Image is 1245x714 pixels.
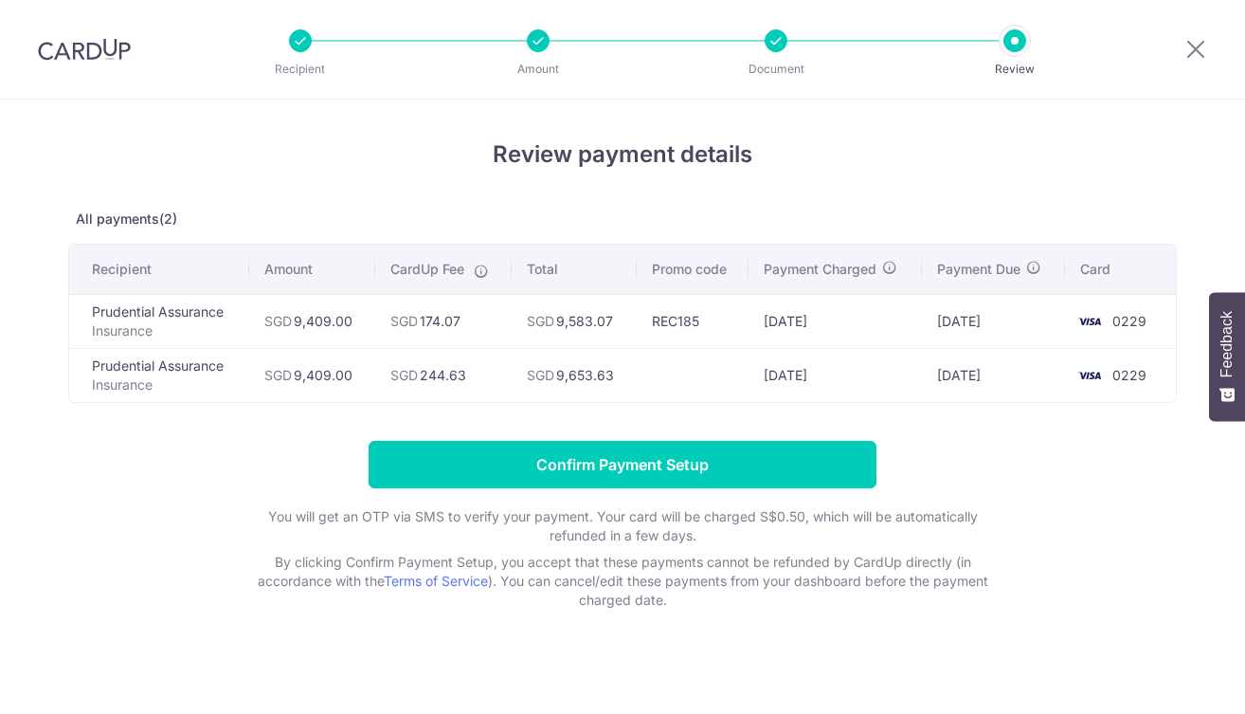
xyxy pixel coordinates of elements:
[937,260,1020,279] span: Payment Due
[922,294,1065,348] td: [DATE]
[69,348,249,402] td: Prudential Assurance
[69,294,249,348] td: Prudential Assurance
[384,573,488,589] a: Terms of Service
[1209,292,1245,421] button: Feedback - Show survey
[244,507,1001,545] p: You will get an OTP via SMS to verify your payment. Your card will be charged S$0.50, which will ...
[637,294,749,348] td: REC185
[1218,311,1236,377] span: Feedback
[38,38,131,61] img: CardUp
[527,313,554,329] span: SGD
[1112,367,1146,383] span: 0229
[390,313,418,329] span: SGD
[922,348,1065,402] td: [DATE]
[706,60,846,79] p: Document
[68,137,1177,172] h4: Review payment details
[637,245,749,294] th: Promo code
[527,367,554,383] span: SGD
[92,321,234,340] p: Insurance
[764,260,876,279] span: Payment Charged
[68,210,1177,229] p: All payments(2)
[749,348,923,402] td: [DATE]
[264,313,292,329] span: SGD
[375,294,512,348] td: 174.07
[945,60,1085,79] p: Review
[512,294,637,348] td: 9,583.07
[1112,313,1146,329] span: 0229
[390,367,418,383] span: SGD
[375,348,512,402] td: 244.63
[249,245,375,294] th: Amount
[369,441,876,488] input: Confirm Payment Setup
[512,245,637,294] th: Total
[749,294,923,348] td: [DATE]
[468,60,608,79] p: Amount
[230,60,370,79] p: Recipient
[1071,364,1109,387] img: <span class="translation_missing" title="translation missing: en.account_steps.new_confirm_form.b...
[244,553,1001,610] p: By clicking Confirm Payment Setup, you accept that these payments cannot be refunded by CardUp di...
[512,348,637,402] td: 9,653.63
[92,375,234,394] p: Insurance
[249,348,375,402] td: 9,409.00
[264,367,292,383] span: SGD
[390,260,464,279] span: CardUp Fee
[69,245,249,294] th: Recipient
[1065,245,1176,294] th: Card
[1071,310,1109,333] img: <span class="translation_missing" title="translation missing: en.account_steps.new_confirm_form.b...
[249,294,375,348] td: 9,409.00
